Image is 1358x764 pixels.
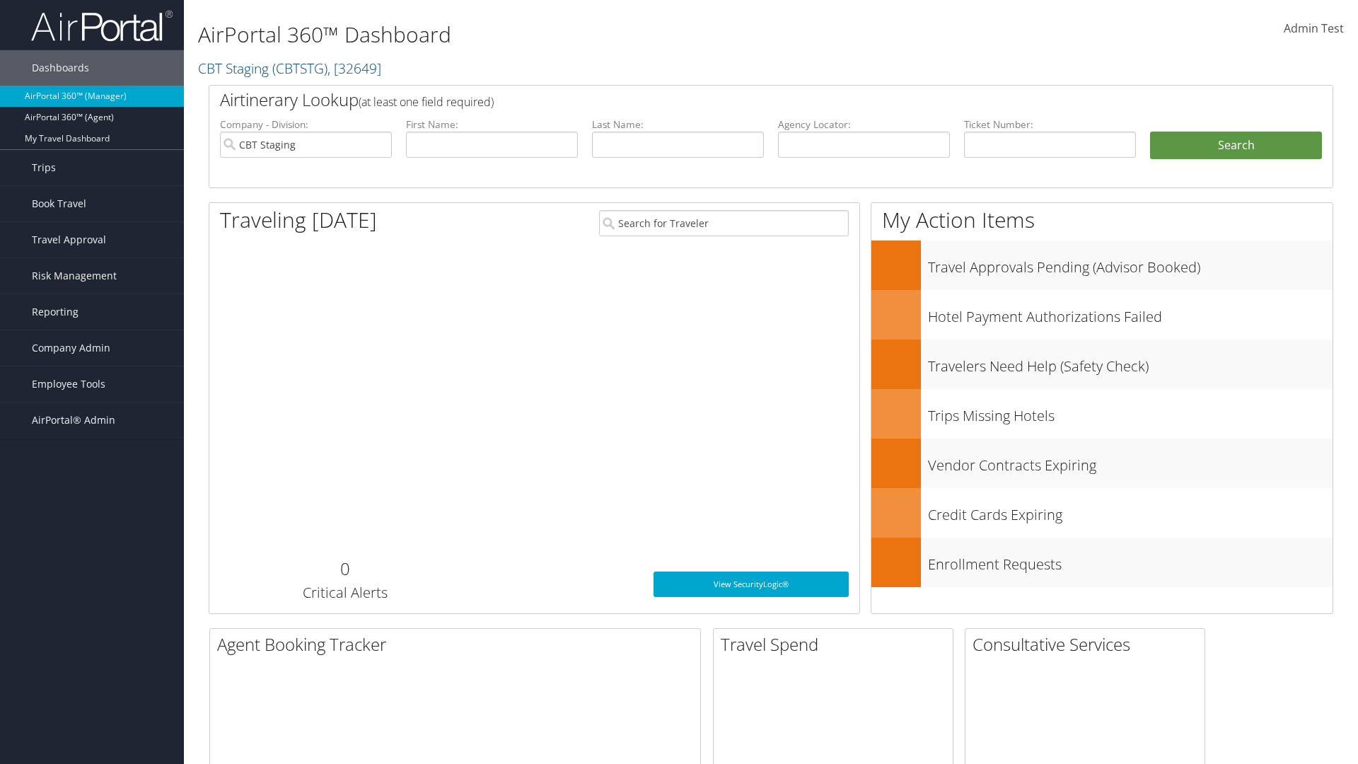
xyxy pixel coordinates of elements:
span: Company Admin [32,330,110,366]
span: Employee Tools [32,366,105,402]
h2: Agent Booking Tracker [217,632,700,656]
label: Last Name: [592,117,764,132]
a: CBT Staging [198,59,381,78]
a: Admin Test [1284,7,1344,51]
a: Credit Cards Expiring [871,488,1333,538]
a: Vendor Contracts Expiring [871,439,1333,488]
h2: 0 [220,557,470,581]
span: Book Travel [32,186,86,221]
h3: Credit Cards Expiring [928,498,1333,525]
span: (at least one field required) [359,94,494,110]
h1: Traveling [DATE] [220,205,377,235]
img: airportal-logo.png [31,9,173,42]
h3: Hotel Payment Authorizations Failed [928,300,1333,327]
h1: AirPortal 360™ Dashboard [198,20,962,50]
span: Trips [32,150,56,185]
label: Agency Locator: [778,117,950,132]
span: ( CBTSTG ) [272,59,327,78]
h3: Critical Alerts [220,583,470,603]
input: Search for Traveler [599,210,849,236]
label: First Name: [406,117,578,132]
a: Enrollment Requests [871,538,1333,587]
span: Reporting [32,294,79,330]
a: Travel Approvals Pending (Advisor Booked) [871,241,1333,290]
span: Dashboards [32,50,89,86]
h1: My Action Items [871,205,1333,235]
h3: Travelers Need Help (Safety Check) [928,349,1333,376]
h3: Trips Missing Hotels [928,399,1333,426]
a: View SecurityLogic® [654,572,849,597]
span: Admin Test [1284,21,1344,36]
h2: Travel Spend [721,632,953,656]
a: Travelers Need Help (Safety Check) [871,340,1333,389]
h3: Vendor Contracts Expiring [928,448,1333,475]
label: Company - Division: [220,117,392,132]
span: AirPortal® Admin [32,403,115,438]
h2: Consultative Services [973,632,1205,656]
h3: Enrollment Requests [928,548,1333,574]
h2: Airtinerary Lookup [220,88,1229,112]
a: Hotel Payment Authorizations Failed [871,290,1333,340]
label: Ticket Number: [964,117,1136,132]
span: , [ 32649 ] [327,59,381,78]
span: Risk Management [32,258,117,294]
span: Travel Approval [32,222,106,257]
h3: Travel Approvals Pending (Advisor Booked) [928,250,1333,277]
button: Search [1150,132,1322,160]
a: Trips Missing Hotels [871,389,1333,439]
